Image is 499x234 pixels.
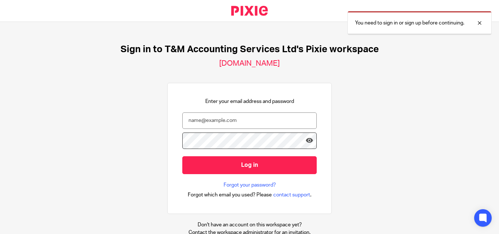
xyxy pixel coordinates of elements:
a: Forgot your password? [224,181,276,189]
span: contact support [273,191,310,199]
span: Forgot which email you used? Please [188,191,272,199]
p: You need to sign in or sign up before continuing. [355,19,464,27]
h2: [DOMAIN_NAME] [219,59,280,68]
p: Enter your email address and password [205,98,294,105]
p: Don't have an account on this workspace yet? [188,221,311,229]
h1: Sign in to T&M Accounting Services Ltd's Pixie workspace [121,44,379,55]
input: name@example.com [182,112,317,129]
div: . [188,191,312,199]
input: Log in [182,156,317,174]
